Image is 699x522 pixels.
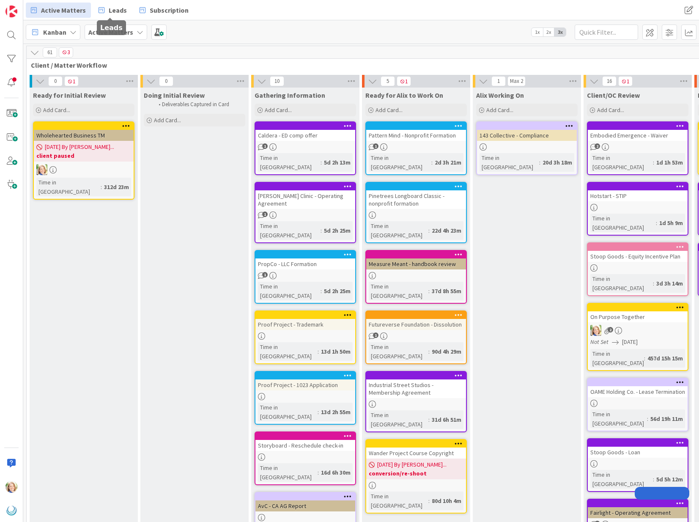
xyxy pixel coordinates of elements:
[255,122,355,141] div: Caldera - ED comp offer
[430,286,463,296] div: 37d 8h 55m
[377,460,447,469] span: [DATE] By [PERSON_NAME]...
[477,122,577,141] div: 143 Collective - Compliance
[255,182,356,243] a: [PERSON_NAME] Clinic - Operating AgreementTime in [GEOGRAPHIC_DATA]:5d 2h 25m
[588,251,688,262] div: Stoop Goods - Equity Incentive Plan
[265,106,292,114] span: Add Card...
[369,221,428,240] div: Time in [GEOGRAPHIC_DATA]
[590,274,653,293] div: Time in [GEOGRAPHIC_DATA]
[255,372,355,390] div: Proof Project - 1023 Application
[255,311,355,330] div: Proof Project - Trademark
[381,76,395,86] span: 5
[159,76,173,86] span: 0
[654,475,685,484] div: 5d 5h 12m
[64,76,79,86] span: 1
[5,5,17,17] img: Visit kanbanzone.com
[369,153,431,172] div: Time in [GEOGRAPHIC_DATA]
[476,121,578,175] a: 143 Collective - ComplianceTime in [GEOGRAPHIC_DATA]:20d 3h 18m
[597,106,624,114] span: Add Card...
[366,122,466,141] div: Pattern Mind - Nonprofit Formation
[26,3,91,18] a: Active Matters
[262,143,268,149] span: 1
[376,106,403,114] span: Add Card...
[255,379,355,390] div: Proof Project - 1023 Application
[654,279,685,288] div: 3d 3h 14m
[134,3,194,18] a: Subscription
[255,310,356,364] a: Proof Project - TrademarkTime in [GEOGRAPHIC_DATA]:13d 1h 50m
[5,505,17,517] img: avatar
[366,440,466,459] div: Wander Project Course Copyright
[588,243,688,262] div: Stoop Goods - Equity Incentive Plan
[369,469,463,478] b: conversion/re-shoot
[369,492,428,510] div: Time in [GEOGRAPHIC_DATA]
[532,28,543,36] span: 1x
[255,250,356,304] a: PropCo - LLC FormationTime in [GEOGRAPHIC_DATA]:5d 2h 25m
[59,47,73,58] span: 3
[150,5,189,15] span: Subscription
[588,190,688,201] div: Hotstart - STIP
[34,164,134,175] div: AD
[575,25,638,40] input: Quick Filter...
[255,258,355,269] div: PropCo - LLC Formation
[588,311,688,322] div: On Purpose Together
[430,496,463,506] div: 80d 10h 4m
[588,325,688,336] div: AD
[645,354,685,363] div: 457d 15h 15m
[48,76,63,86] span: 0
[587,378,688,431] a: OAME Holding Co. - Lease TerminationTime in [GEOGRAPHIC_DATA]:56d 19h 11m
[319,407,353,417] div: 13d 2h 55m
[588,183,688,201] div: Hotstart - STIP
[366,311,466,330] div: Futureverse Foundation - Dissolution
[590,325,601,336] img: AD
[366,183,466,209] div: Pinetrees Longboard Classic - nonprofit formation
[100,24,123,32] h5: Leads
[365,121,467,175] a: Pattern Mind - Nonprofit FormationTime in [GEOGRAPHIC_DATA]:2d 3h 21m
[36,151,131,160] b: client paused
[318,468,319,477] span: :
[491,76,506,86] span: 1
[318,407,319,417] span: :
[365,91,443,99] span: Ready for Alix to Work On
[321,158,322,167] span: :
[318,347,319,356] span: :
[88,28,133,36] b: Active Matters
[154,116,181,124] span: Add Card...
[34,130,134,141] div: Wholehearted Business TM
[45,143,114,151] span: [DATE] By [PERSON_NAME]...
[587,182,688,236] a: Hotstart - STIPTime in [GEOGRAPHIC_DATA]:1d 5h 9m
[369,410,428,429] div: Time in [GEOGRAPHIC_DATA]
[428,415,430,424] span: :
[322,158,353,167] div: 5d 2h 13m
[618,76,633,86] span: 1
[258,221,321,240] div: Time in [GEOGRAPHIC_DATA]
[428,226,430,235] span: :
[258,463,318,482] div: Time in [GEOGRAPHIC_DATA]
[255,91,325,99] span: Gathering Information
[93,3,132,18] a: Leads
[258,342,318,361] div: Time in [GEOGRAPHIC_DATA]
[480,153,539,172] div: Time in [GEOGRAPHIC_DATA]
[270,76,284,86] span: 10
[428,496,430,506] span: :
[622,338,638,346] span: [DATE]
[587,303,688,371] a: On Purpose TogetherADNot Set[DATE]Time in [GEOGRAPHIC_DATA]:457d 15h 15m
[36,178,101,196] div: Time in [GEOGRAPHIC_DATA]
[653,475,654,484] span: :
[366,190,466,209] div: Pinetrees Longboard Classic - nonprofit formation
[366,251,466,269] div: Measure Meant - handbook review
[319,347,353,356] div: 13d 1h 50m
[366,379,466,398] div: Industrial Street Studios - Membership Agreement
[587,121,688,175] a: Embodied Emergence - WaiverTime in [GEOGRAPHIC_DATA]:1d 1h 53m
[588,439,688,458] div: Stoop Goods - Loan
[590,470,653,489] div: Time in [GEOGRAPHIC_DATA]
[486,106,513,114] span: Add Card...
[154,101,244,108] li: Deliverables Captured in Card
[43,106,70,114] span: Add Card...
[590,409,647,428] div: Time in [GEOGRAPHIC_DATA]
[648,414,685,423] div: 56d 19h 11m
[644,354,645,363] span: :
[322,226,353,235] div: 5d 2h 25m
[653,279,654,288] span: :
[554,28,566,36] span: 3x
[543,28,554,36] span: 2x
[590,153,653,172] div: Time in [GEOGRAPHIC_DATA]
